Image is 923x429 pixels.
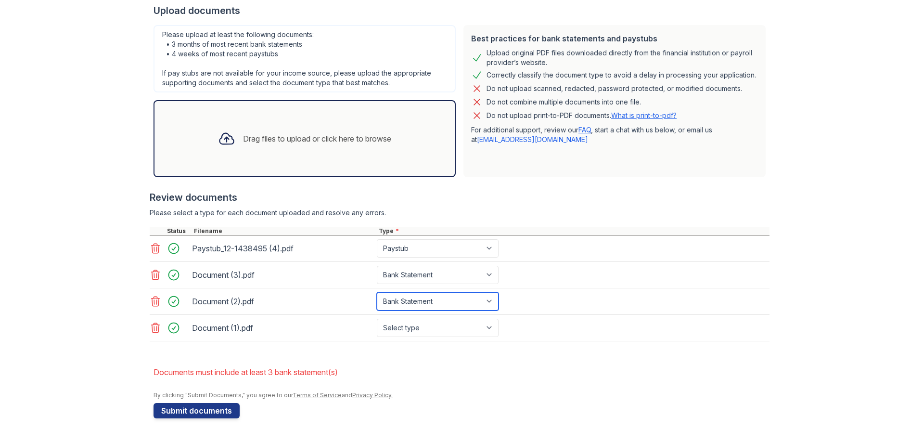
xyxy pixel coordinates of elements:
[487,96,641,108] div: Do not combine multiple documents into one file.
[487,48,758,67] div: Upload original PDF files downloaded directly from the financial institution or payroll provider’...
[293,391,342,399] a: Terms of Service
[471,33,758,44] div: Best practices for bank statements and paystubs
[154,25,456,92] div: Please upload at least the following documents: • 3 months of most recent bank statements • 4 wee...
[165,227,192,235] div: Status
[487,83,742,94] div: Do not upload scanned, redacted, password protected, or modified documents.
[578,126,591,134] a: FAQ
[192,267,373,283] div: Document (3).pdf
[352,391,393,399] a: Privacy Policy.
[154,363,769,382] li: Documents must include at least 3 bank statement(s)
[487,69,756,81] div: Correctly classify the document type to avoid a delay in processing your application.
[487,111,677,120] p: Do not upload print-to-PDF documents.
[243,133,391,144] div: Drag files to upload or click here to browse
[471,125,758,144] p: For additional support, review our , start a chat with us below, or email us at
[150,191,769,204] div: Review documents
[192,241,373,256] div: Paystub_12-1438495 (4).pdf
[192,227,377,235] div: Filename
[192,320,373,336] div: Document (1).pdf
[192,294,373,309] div: Document (2).pdf
[154,403,240,418] button: Submit documents
[154,391,769,399] div: By clicking "Submit Documents," you agree to our and
[150,208,769,218] div: Please select a type for each document uploaded and resolve any errors.
[477,135,588,143] a: [EMAIL_ADDRESS][DOMAIN_NAME]
[154,4,769,17] div: Upload documents
[611,111,677,119] a: What is print-to-pdf?
[377,227,769,235] div: Type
